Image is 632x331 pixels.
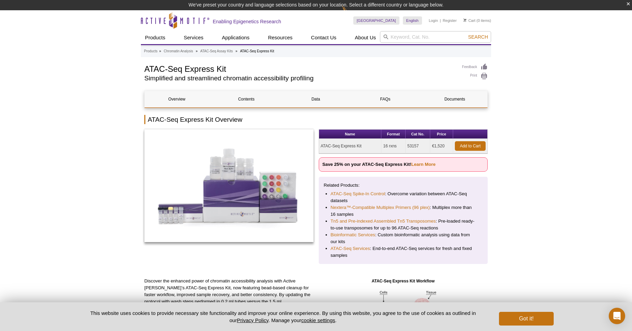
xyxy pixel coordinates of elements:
[331,190,385,197] a: ATAC-Seq Spike-In Control
[144,129,314,242] img: ATAC-Seq Express Kit
[443,18,457,23] a: Register
[351,31,380,44] a: About Us
[380,31,491,43] input: Keyword, Cat. No.
[78,309,488,324] p: This website uses cookies to provide necessary site functionality and improve your online experie...
[468,34,488,40] span: Search
[307,31,340,44] a: Contact Us
[240,49,274,53] li: ATAC-Seq Express Kit
[342,5,360,21] img: Change Here
[319,130,382,139] th: Name
[331,190,476,204] li: : Overcome variation between ATAC-Seq datasets
[463,18,475,23] a: Cart
[429,18,438,23] a: Login
[455,141,486,151] a: Add to Cart
[213,18,281,25] h2: Enabling Epigenetics Research
[218,31,254,44] a: Applications
[331,245,370,252] a: ATAC-Seq Services
[331,218,476,231] li: : Pre-loaded ready-to-use transposomes for up to 96 ATAC-Seq reactions
[609,308,625,324] div: Open Intercom Messenger
[319,139,382,154] td: ATAC-Seq Express Kit
[144,75,455,81] h2: Simplified and streamlined chromatin accessibility profiling
[423,91,487,107] a: Documents
[430,139,453,154] td: €1,520
[466,34,490,40] button: Search
[381,139,406,154] td: 16 rxns
[381,130,406,139] th: Format
[322,162,436,167] strong: Save 25% on your ATAC-Seq Express Kit!
[462,63,488,71] a: Feedback
[144,48,157,54] a: Products
[144,63,455,74] h1: ATAC-Seq Express Kit
[331,204,476,218] li: : Multiplex more than 16 samples
[164,48,193,54] a: Chromatin Analysis
[264,31,297,44] a: Resources
[144,115,488,124] h2: ATAC-Seq Express Kit Overview
[331,231,375,238] a: Bioinformatic Services
[237,317,268,323] a: Privacy Policy
[159,49,161,53] li: »
[406,139,430,154] td: 53157
[180,31,208,44] a: Services
[411,162,435,167] a: Learn More
[301,317,335,323] button: cookie settings
[353,91,418,107] a: FAQs
[430,130,453,139] th: Price
[200,48,233,54] a: ATAC-Seq Assay Kits
[331,245,476,259] li: : End-to-end ATAC-Seq services for fresh and fixed samples
[214,91,278,107] a: Contents
[462,72,488,80] a: Print
[463,18,466,22] img: Your Cart
[284,91,348,107] a: Data
[331,231,476,245] li: : Custom bioinformatic analysis using data from our kits
[463,16,491,25] li: (0 items)
[196,49,198,53] li: »
[331,204,430,211] a: Nextera™-Compatible Multiplex Primers (96 plex)
[440,16,441,25] li: |
[403,16,422,25] a: English
[372,279,435,283] strong: ATAC-Seq Express Kit Workflow
[406,130,430,139] th: Cat No.
[236,49,238,53] li: »
[331,218,436,225] a: Tn5 and Pre-indexed Assembled Tn5 Transposomes
[141,31,169,44] a: Products
[353,16,399,25] a: [GEOGRAPHIC_DATA]
[145,91,209,107] a: Overview
[324,182,483,189] p: Related Products:
[499,312,554,326] button: Got it!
